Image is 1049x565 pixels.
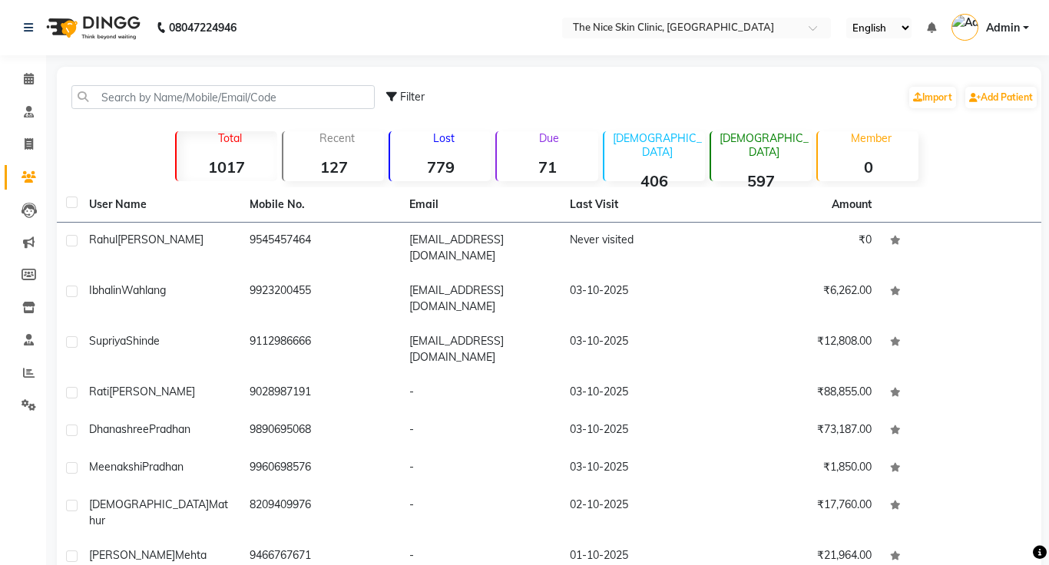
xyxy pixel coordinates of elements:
span: [PERSON_NAME] [89,548,175,562]
td: 02-10-2025 [561,487,721,538]
span: Ibhalin [89,283,121,297]
span: [PERSON_NAME] [117,233,204,246]
p: Due [500,131,597,145]
td: ₹0 [721,223,882,273]
td: ₹88,855.00 [721,375,882,412]
td: Never visited [561,223,721,273]
input: Search by Name/Mobile/Email/Code [71,85,375,109]
span: [DEMOGRAPHIC_DATA] [89,497,209,511]
th: Amount [822,187,881,222]
td: - [400,487,561,538]
strong: 779 [390,157,491,177]
td: ₹12,808.00 [721,324,882,375]
strong: 127 [283,157,384,177]
span: Pradhan [149,422,190,436]
td: - [400,375,561,412]
span: Filter [400,90,425,104]
span: Rahul [89,233,117,246]
td: [EMAIL_ADDRESS][DOMAIN_NAME] [400,223,561,273]
th: Mobile No. [240,187,401,223]
a: Import [909,87,956,108]
th: User Name [80,187,240,223]
p: [DEMOGRAPHIC_DATA] [611,131,705,159]
td: 8209409976 [240,487,401,538]
span: Supriya [89,334,126,348]
td: 9960698576 [240,450,401,487]
th: Last Visit [561,187,721,223]
td: - [400,450,561,487]
span: Shinde [126,334,160,348]
td: [EMAIL_ADDRESS][DOMAIN_NAME] [400,324,561,375]
p: Lost [396,131,491,145]
td: 03-10-2025 [561,273,721,324]
p: Recent [290,131,384,145]
td: 03-10-2025 [561,375,721,412]
p: [DEMOGRAPHIC_DATA] [717,131,812,159]
span: Pradhan [142,460,184,474]
span: Wahlang [121,283,166,297]
strong: 0 [818,157,918,177]
td: 9923200455 [240,273,401,324]
img: Admin [951,14,978,41]
strong: 406 [604,171,705,190]
td: ₹6,262.00 [721,273,882,324]
td: ₹73,187.00 [721,412,882,450]
strong: 597 [711,171,812,190]
span: Admin [986,20,1020,36]
span: Rati [89,385,109,398]
span: [PERSON_NAME] [109,385,195,398]
span: Meenakshi [89,460,142,474]
span: Mehta [175,548,207,562]
td: ₹17,760.00 [721,487,882,538]
span: Dhanashree [89,422,149,436]
td: 9112986666 [240,324,401,375]
td: 03-10-2025 [561,450,721,487]
td: 9890695068 [240,412,401,450]
b: 08047224946 [169,6,237,49]
strong: 1017 [177,157,277,177]
td: [EMAIL_ADDRESS][DOMAIN_NAME] [400,273,561,324]
p: Member [824,131,918,145]
td: 03-10-2025 [561,324,721,375]
td: ₹1,850.00 [721,450,882,487]
p: Total [183,131,277,145]
td: 03-10-2025 [561,412,721,450]
strong: 71 [497,157,597,177]
a: Add Patient [965,87,1037,108]
th: Email [400,187,561,223]
td: 9028987191 [240,375,401,412]
img: logo [39,6,144,49]
td: - [400,412,561,450]
td: 9545457464 [240,223,401,273]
